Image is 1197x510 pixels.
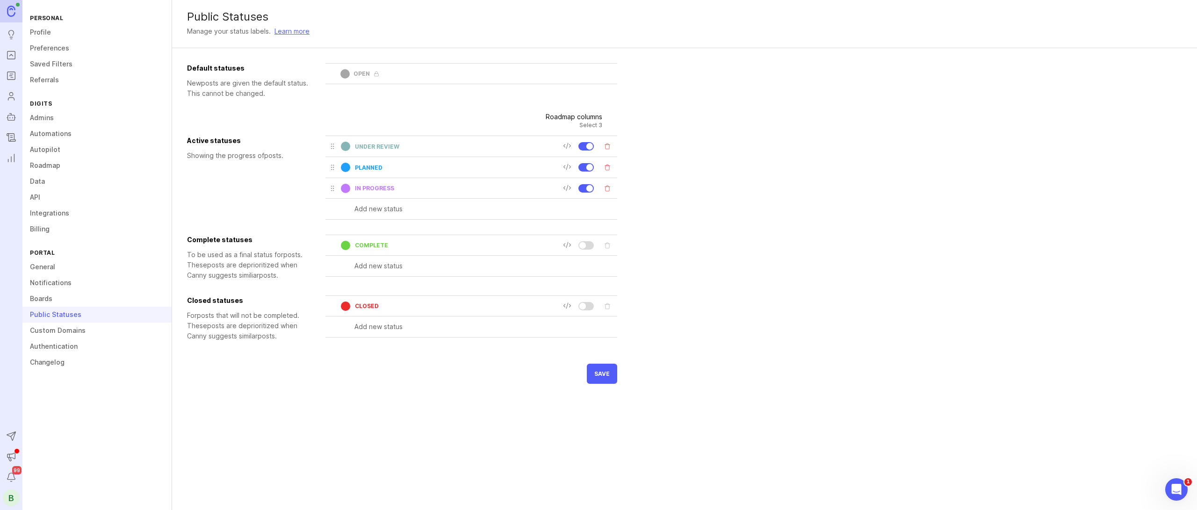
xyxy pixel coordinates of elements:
button: Delete status [601,239,614,252]
a: Changelog [22,354,172,370]
div: Default statuses [187,63,318,73]
a: Roadmaps [3,67,20,84]
a: General [22,259,172,275]
a: API [22,189,172,205]
span: 99 [12,466,22,474]
input: Add new status [354,322,617,332]
a: Referrals [22,72,172,88]
a: Autopilot [22,142,172,158]
a: Preferences [22,40,172,56]
button: Delete status [601,182,614,195]
img: Canny Home [7,6,15,16]
div: Portal [22,246,172,259]
button: Announcements [3,448,20,465]
div: New post s are given the default status. This cannot be changed. [187,78,318,99]
button: Delete status [601,161,614,174]
div: Closed statuses [187,295,318,306]
a: Ideas [3,26,20,43]
a: Saved Filters [22,56,172,72]
a: Learn more [274,26,310,36]
a: Reporting [3,150,20,166]
a: Integrations [22,205,172,221]
button: B [3,489,20,506]
a: Custom Domains [22,323,172,338]
div: Public Statuses [187,11,1182,22]
a: Boards [22,291,172,307]
div: Showing the progress of post s. [187,151,318,161]
input: Add new status [354,261,617,271]
div: Active statuses [187,136,318,146]
a: Portal [3,47,20,64]
a: Notifications [22,275,172,291]
button: Delete status [601,300,614,313]
a: Admins [22,110,172,126]
input: Add new status [354,204,617,214]
span: 1 [1184,478,1192,486]
a: Autopilot [3,108,20,125]
a: Data [22,173,172,189]
div: For post s that will not be completed. These post s are deprioritized when Canny suggests similar... [187,310,318,341]
iframe: Intercom live chat [1165,478,1188,501]
div: open [353,71,370,77]
span: save [594,370,610,377]
div: Complete statuses [187,235,318,245]
button: save [587,364,617,384]
div: Manage your status labels. [187,26,271,36]
a: Users [3,88,20,105]
button: Delete status [601,140,614,153]
div: Personal [22,12,172,24]
a: Roadmap [22,158,172,173]
div: To be used as a final status for post s. These post s are deprioritized when Canny suggests simil... [187,250,318,280]
div: Digits [22,97,172,110]
span: Roadmap columns [546,114,602,120]
a: Automations [22,126,172,142]
a: Billing [22,221,172,237]
a: Changelog [3,129,20,146]
button: Notifications [3,469,20,486]
a: Authentication [22,338,172,354]
button: Send to Autopilot [3,428,20,445]
span: Select 3 [546,122,602,128]
a: Profile [22,24,172,40]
